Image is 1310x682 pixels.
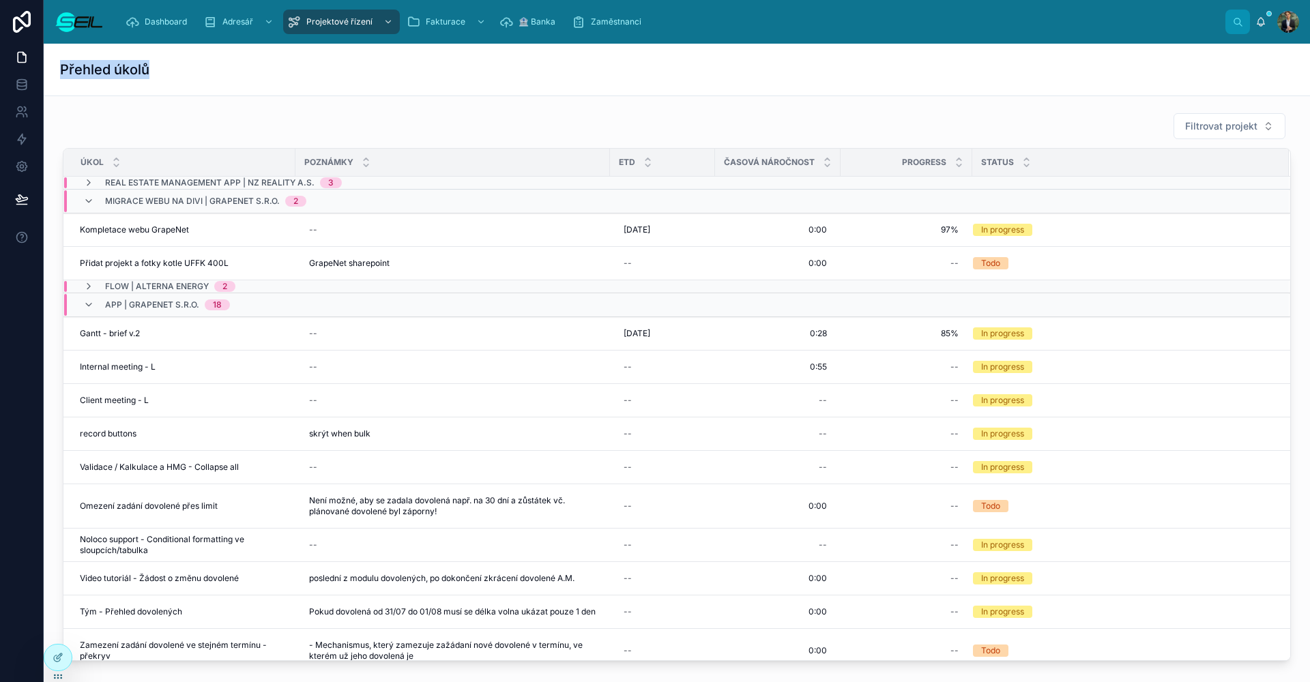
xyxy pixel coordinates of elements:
[105,196,280,207] span: Migrace webu na Divi | GrapeNet s.r.o.
[80,395,149,406] span: Client meeting - L
[624,606,632,617] div: --
[618,219,707,241] a: [DATE]
[80,640,287,662] a: Zamezení zadání dovolené ve stejném termínu - překryv
[973,572,1272,584] a: In progress
[849,389,964,411] a: --
[810,361,827,372] span: 0:55
[723,567,832,589] a: 0:00
[80,361,287,372] a: Internal meeting - L
[309,573,574,584] span: poslední z modulu dovolených, po dokončení zkrácení dovolené A.M.
[619,157,635,168] span: ETD
[80,462,239,473] span: Validace / Kalkulace a HMG - Collapse all
[973,606,1272,618] a: In progress
[950,361,959,372] div: --
[809,258,827,269] span: 0:00
[304,323,602,344] a: --
[819,428,827,439] div: --
[849,323,964,344] a: 85%
[328,177,334,188] div: 3
[723,219,832,241] a: 0:00
[723,640,832,662] a: 0:00
[950,462,959,473] div: --
[309,462,317,473] div: --
[426,16,465,27] span: Fakturace
[60,60,149,79] h1: Přehled úkolů
[819,395,827,406] div: --
[981,157,1014,168] span: Status
[105,281,209,292] span: Flow | Alterna Energy
[618,323,707,344] a: [DATE]
[55,11,104,33] img: App logo
[309,428,370,439] span: skrýt when bulk
[222,281,227,292] div: 2
[981,572,1024,584] div: In progress
[618,356,707,378] a: --
[950,428,959,439] div: --
[80,224,287,235] a: Kompletace webu GrapeNet
[304,423,602,445] a: skrýt when bulk
[723,389,832,411] a: --
[403,10,493,34] a: Fakturace
[199,10,280,34] a: Adresář
[624,395,632,406] div: --
[849,640,964,662] a: --
[568,10,651,34] a: Zaměstnanci
[624,645,632,656] div: --
[973,644,1272,657] a: Todo
[618,495,707,517] a: --
[80,428,287,439] a: record buttons
[309,258,390,269] span: GrapeNet sharepoint
[304,252,602,274] a: GrapeNet sharepoint
[973,257,1272,269] a: Todo
[309,606,596,617] span: Pokud dovolená od 31/07 do 01/08 musí se délka volna ukázat pouze 1 den
[80,534,287,556] a: Noloco support - Conditional formatting ve sloupcích/tabulka
[519,16,555,27] span: 🏦 Banka
[618,389,707,411] a: --
[624,428,632,439] div: --
[309,224,317,235] div: --
[304,567,602,589] a: poslední z modulu dovolených, po dokončení zkrácení dovolené A.M.
[849,534,964,556] a: --
[809,606,827,617] span: 0:00
[80,501,218,512] span: Omezení zadání dovolené přes limit
[105,177,315,188] span: Real estate Management app | NZ Reality a.s.
[624,573,632,584] div: --
[810,328,827,339] span: 0:28
[618,423,707,445] a: --
[724,157,815,168] span: Časová náročnost
[723,495,832,517] a: 0:00
[80,573,287,584] a: Video tutoriál - Žádost o změnu dovolené
[981,500,1000,512] div: Todo
[723,356,832,378] a: 0:55
[849,252,964,274] a: --
[723,323,832,344] a: 0:28
[849,423,964,445] a: --
[624,462,632,473] div: --
[80,258,287,269] a: Přidat projekt a fotky kotle UFFK 400L
[854,328,959,339] span: 85%
[115,7,1225,37] div: scrollable content
[950,258,959,269] div: --
[222,16,253,27] span: Adresář
[981,327,1024,340] div: In progress
[309,539,317,550] div: --
[80,606,182,617] span: Tým - Přehled dovolených
[80,328,140,339] span: Gantt - brief v.2
[624,501,632,512] div: --
[80,573,239,584] span: Video tutoriál - Žádost o změnu dovolené
[80,395,287,406] a: Client meeting - L
[981,224,1024,236] div: In progress
[618,534,707,556] a: --
[849,356,964,378] a: --
[618,567,707,589] a: --
[105,299,199,310] span: App | GrapeNet s.r.o.
[624,328,650,339] span: [DATE]
[809,645,827,656] span: 0:00
[973,428,1272,440] a: In progress
[950,539,959,550] div: --
[80,361,156,372] span: Internal meeting - L
[309,495,596,517] span: Není možné, aby se zadala dovolená např. na 30 dní a zůstátek vč. plánované dovolené byl záporny!
[854,224,959,235] span: 97%
[981,428,1024,440] div: In progress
